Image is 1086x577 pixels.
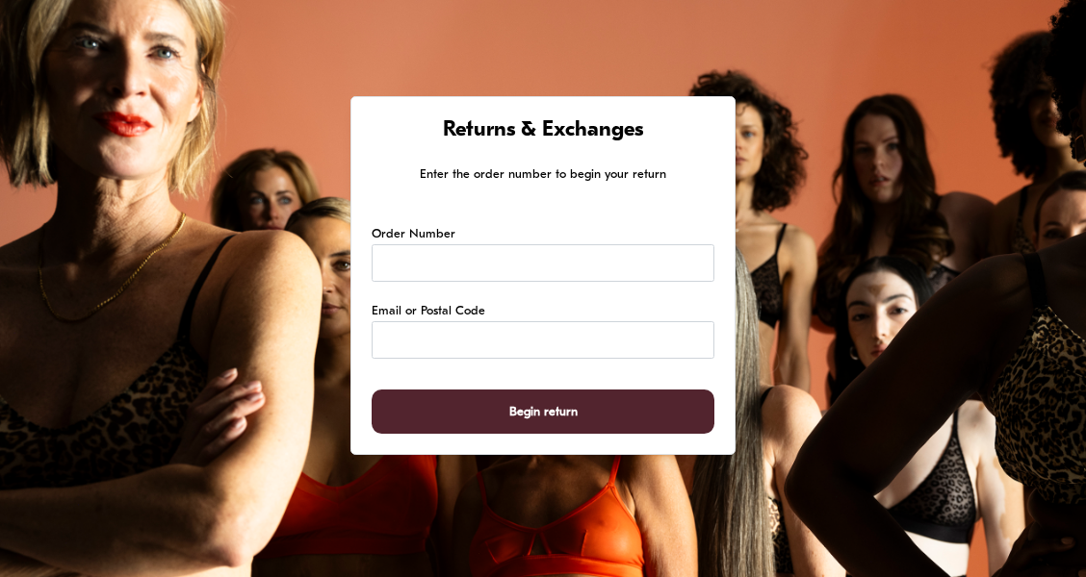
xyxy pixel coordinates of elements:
p: Enter the order number to begin your return [372,164,714,185]
button: Begin return [372,389,714,435]
label: Email or Postal Code [372,302,485,321]
label: Order Number [372,225,455,244]
h1: Returns & Exchanges [372,117,714,145]
span: Begin return [509,390,578,434]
